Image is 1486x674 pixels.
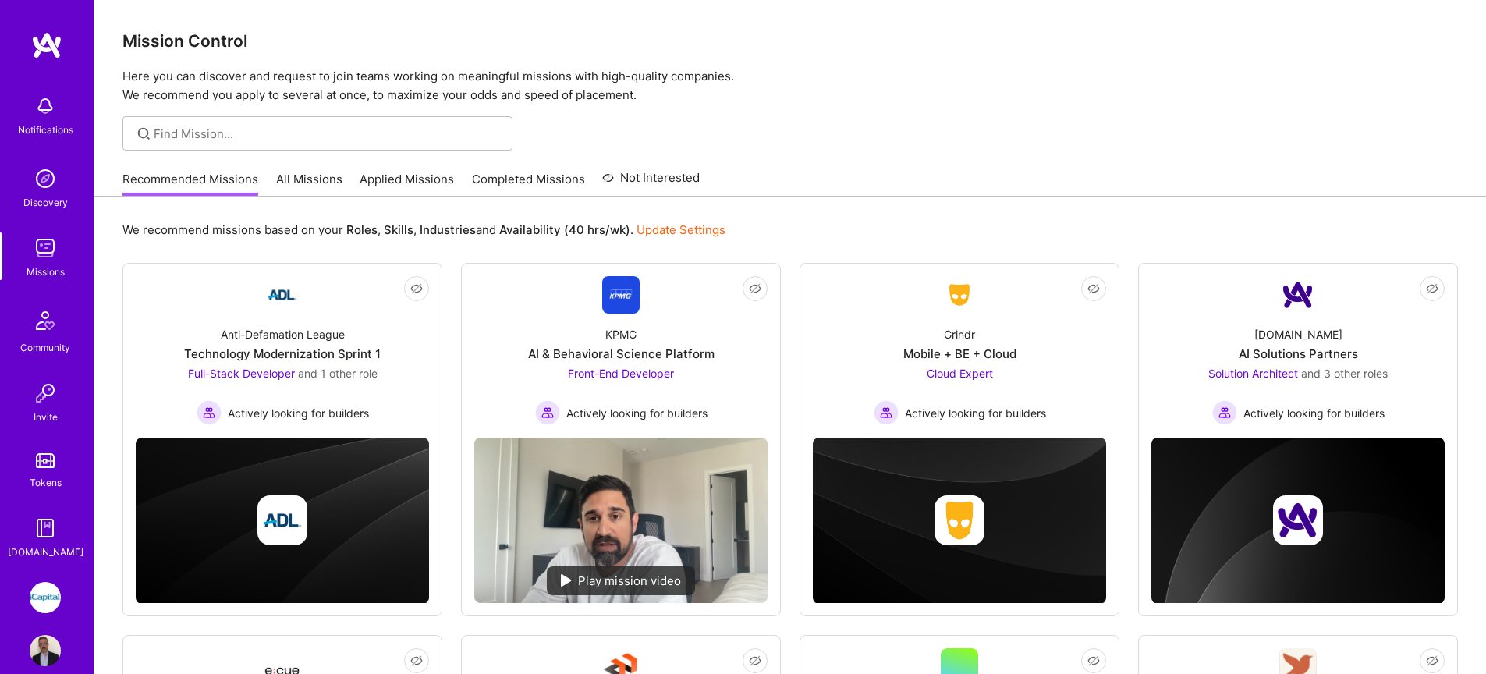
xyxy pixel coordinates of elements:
span: Actively looking for builders [228,405,369,421]
span: Full-Stack Developer [188,367,295,380]
i: icon EyeClosed [410,654,423,667]
img: cover [136,438,429,604]
a: Not Interested [602,168,700,197]
a: Recommended Missions [122,171,258,197]
div: KPMG [605,326,637,342]
img: Actively looking for builders [1212,400,1237,425]
img: Company logo [935,495,984,545]
img: play [561,574,572,587]
img: User Avatar [30,635,61,666]
a: Completed Missions [472,171,585,197]
a: User Avatar [26,635,65,666]
div: Community [20,339,70,356]
span: Actively looking for builders [905,405,1046,421]
p: We recommend missions based on your , , and . [122,222,725,238]
img: Company Logo [941,281,978,309]
b: Skills [384,222,413,237]
i: icon EyeClosed [749,282,761,295]
img: Company logo [1273,495,1323,545]
img: Company logo [257,495,307,545]
a: Applied Missions [360,171,454,197]
b: Roles [346,222,378,237]
i: icon EyeClosed [1426,282,1438,295]
i: icon EyeClosed [1087,654,1100,667]
img: teamwork [30,232,61,264]
a: Company LogoKPMGAI & Behavioral Science PlatformFront-End Developer Actively looking for builders... [474,276,768,425]
span: Cloud Expert [927,367,993,380]
span: Front-End Developer [568,367,674,380]
span: and 1 other role [298,367,378,380]
span: and 3 other roles [1301,367,1388,380]
div: Missions [27,264,65,280]
img: Actively looking for builders [874,400,899,425]
img: logo [31,31,62,59]
div: [DOMAIN_NAME] [8,544,83,560]
a: Update Settings [637,222,725,237]
img: No Mission [474,438,768,603]
div: [DOMAIN_NAME] [1254,326,1342,342]
a: Company Logo[DOMAIN_NAME]AI Solutions PartnersSolution Architect and 3 other rolesActively lookin... [1151,276,1445,425]
b: Availability (40 hrs/wk) [499,222,630,237]
a: All Missions [276,171,342,197]
img: discovery [30,163,61,194]
div: Invite [34,409,58,425]
a: iCapital: Building an Alternative Investment Marketplace [26,582,65,613]
img: Company Logo [264,276,301,314]
a: Company LogoGrindrMobile + BE + CloudCloud Expert Actively looking for buildersActively looking f... [813,276,1106,425]
span: Solution Architect [1208,367,1298,380]
img: Actively looking for builders [197,400,222,425]
div: Mobile + BE + Cloud [903,346,1016,362]
img: guide book [30,513,61,544]
img: tokens [36,453,55,468]
div: Anti-Defamation League [221,326,345,342]
i: icon EyeClosed [749,654,761,667]
div: Discovery [23,194,68,211]
p: Here you can discover and request to join teams working on meaningful missions with high-quality ... [122,67,1458,105]
img: bell [30,90,61,122]
img: iCapital: Building an Alternative Investment Marketplace [30,582,61,613]
div: Tokens [30,474,62,491]
img: cover [1151,438,1445,604]
img: Community [27,302,64,339]
div: Grindr [944,326,975,342]
span: Actively looking for builders [1243,405,1385,421]
img: Company Logo [602,276,640,314]
i: icon SearchGrey [135,125,153,143]
i: icon EyeClosed [1426,654,1438,667]
a: Company LogoAnti-Defamation LeagueTechnology Modernization Sprint 1Full-Stack Developer and 1 oth... [136,276,429,425]
img: Company Logo [1279,276,1317,314]
div: Technology Modernization Sprint 1 [184,346,381,362]
img: Actively looking for builders [535,400,560,425]
i: icon EyeClosed [1087,282,1100,295]
div: Notifications [18,122,73,138]
input: Find Mission... [154,126,501,142]
img: Invite [30,378,61,409]
h3: Mission Control [122,31,1458,51]
i: icon EyeClosed [410,282,423,295]
div: Play mission video [547,566,695,595]
img: cover [813,438,1106,604]
b: Industries [420,222,476,237]
div: AI Solutions Partners [1239,346,1358,362]
div: AI & Behavioral Science Platform [528,346,715,362]
span: Actively looking for builders [566,405,708,421]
